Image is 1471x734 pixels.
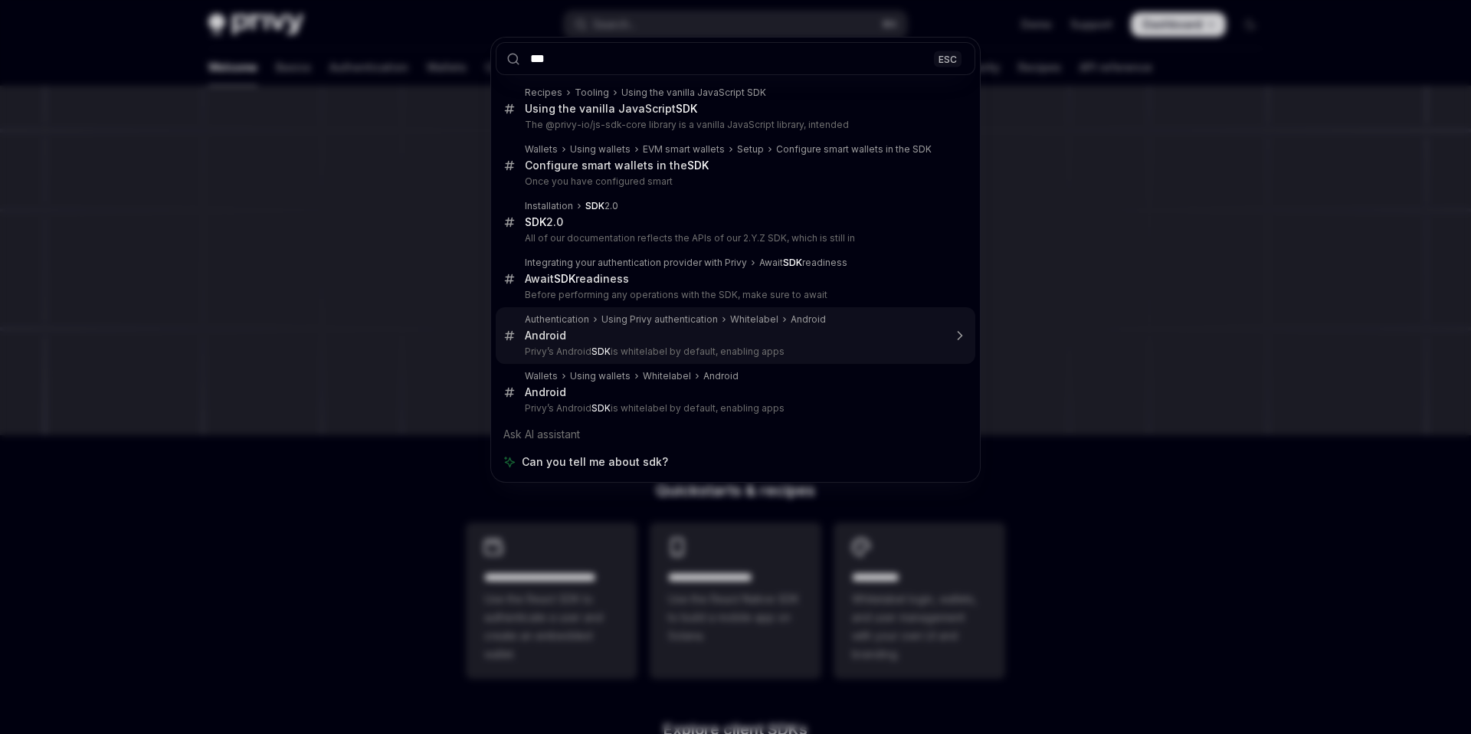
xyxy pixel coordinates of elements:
[525,102,697,116] div: Using the vanilla JavaScript
[525,313,589,326] div: Authentication
[730,313,778,326] div: Whitelabel
[525,215,563,229] div: 2.0
[525,402,943,415] p: Privy’s Android is whitelabel by default, enabling apps
[525,215,546,228] b: SDK
[525,143,558,156] div: Wallets
[525,232,943,244] p: All of our documentation reflects the APIs of our 2.Y.Z SDK, which is still in
[643,370,691,382] div: Whitelabel
[525,159,709,172] div: Configure smart wallets in the
[575,87,609,99] div: Tooling
[776,143,932,156] div: Configure smart wallets in the SDK
[570,370,631,382] div: Using wallets
[525,370,558,382] div: Wallets
[591,402,611,414] b: SDK
[570,143,631,156] div: Using wallets
[525,87,562,99] div: Recipes
[783,257,802,268] b: SDK
[687,159,709,172] b: SDK
[525,175,943,188] p: Once you have configured smart
[525,289,943,301] p: Before performing any operations with the SDK, make sure to await
[676,102,697,115] b: SDK
[525,346,943,358] p: Privy’s Android is whitelabel by default, enabling apps
[759,257,847,269] div: Await readiness
[525,257,747,269] div: Integrating your authentication provider with Privy
[934,51,962,67] div: ESC
[525,272,629,286] div: Await readiness
[525,119,943,131] p: The @privy-io/js-sdk-core library is a vanilla JavaScript library, intended
[525,329,566,342] div: Android
[703,370,739,382] div: Android
[585,200,618,212] div: 2.0
[601,313,718,326] div: Using Privy authentication
[554,272,575,285] b: SDK
[585,200,604,211] b: SDK
[621,87,766,99] div: Using the vanilla JavaScript SDK
[525,385,566,399] div: Android
[791,313,826,326] div: Android
[522,454,668,470] span: Can you tell me about sdk?
[643,143,725,156] div: EVM smart wallets
[591,346,611,357] b: SDK
[737,143,764,156] div: Setup
[496,421,975,448] div: Ask AI assistant
[525,200,573,212] div: Installation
